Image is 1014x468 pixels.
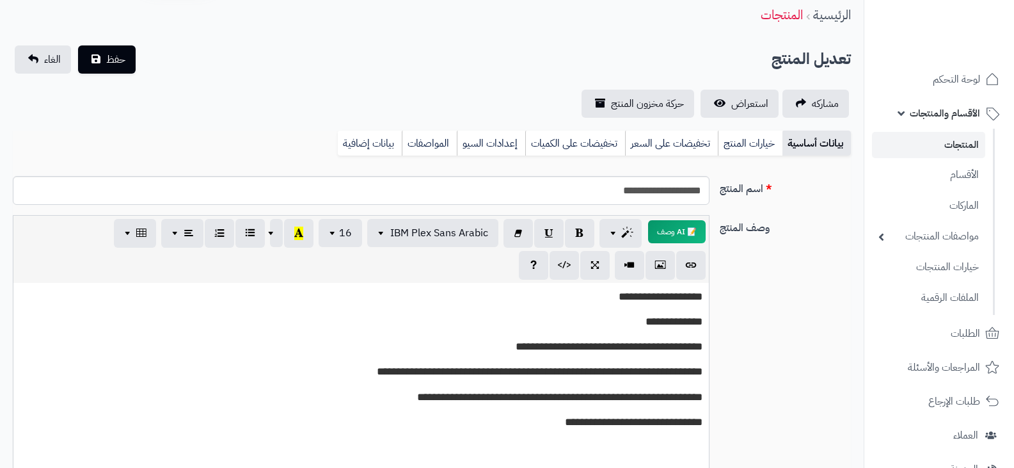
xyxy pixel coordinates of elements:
a: خيارات المنتج [718,131,782,156]
span: حركة مخزون المنتج [611,96,684,111]
a: مواصفات المنتجات [872,223,985,250]
a: خيارات المنتجات [872,254,985,281]
a: العملاء [872,420,1006,451]
span: لوحة التحكم [933,70,980,88]
a: الملفات الرقمية [872,284,985,312]
span: استعراض [731,96,768,111]
label: اسم المنتج [715,176,856,197]
a: بيانات أساسية [782,131,851,156]
label: وصف المنتج [715,215,856,236]
span: المراجعات والأسئلة [908,359,980,376]
img: logo-2.png [927,33,1002,60]
button: IBM Plex Sans Arabic [367,219,498,247]
a: بيانات إضافية [338,131,402,156]
a: لوحة التحكم [872,64,1006,95]
button: 📝 AI وصف [648,220,706,243]
span: IBM Plex Sans Arabic [390,225,488,241]
a: الأقسام [872,161,985,189]
a: الطلبات [872,318,1006,349]
a: حركة مخزون المنتج [582,90,694,118]
a: طلبات الإرجاع [872,386,1006,417]
a: إعدادات السيو [457,131,525,156]
a: استعراض [701,90,779,118]
a: المنتجات [761,5,803,24]
h2: تعديل المنتج [772,46,851,72]
span: الطلبات [951,325,980,343]
span: طلبات الإرجاع [928,392,980,410]
a: مشاركه [782,90,849,118]
a: الرئيسية [813,5,851,24]
span: 16 [339,225,352,241]
span: العملاء [953,426,978,444]
button: حفظ [78,45,136,74]
a: الغاء [15,45,71,74]
a: الماركات [872,192,985,220]
button: 16 [319,219,362,247]
span: حفظ [106,52,125,67]
span: الغاء [44,52,61,67]
a: المنتجات [872,132,985,158]
a: تخفيضات على السعر [625,131,718,156]
a: تخفيضات على الكميات [525,131,625,156]
span: الأقسام والمنتجات [910,104,980,122]
span: مشاركه [812,96,839,111]
a: المراجعات والأسئلة [872,352,1006,383]
a: المواصفات [402,131,457,156]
